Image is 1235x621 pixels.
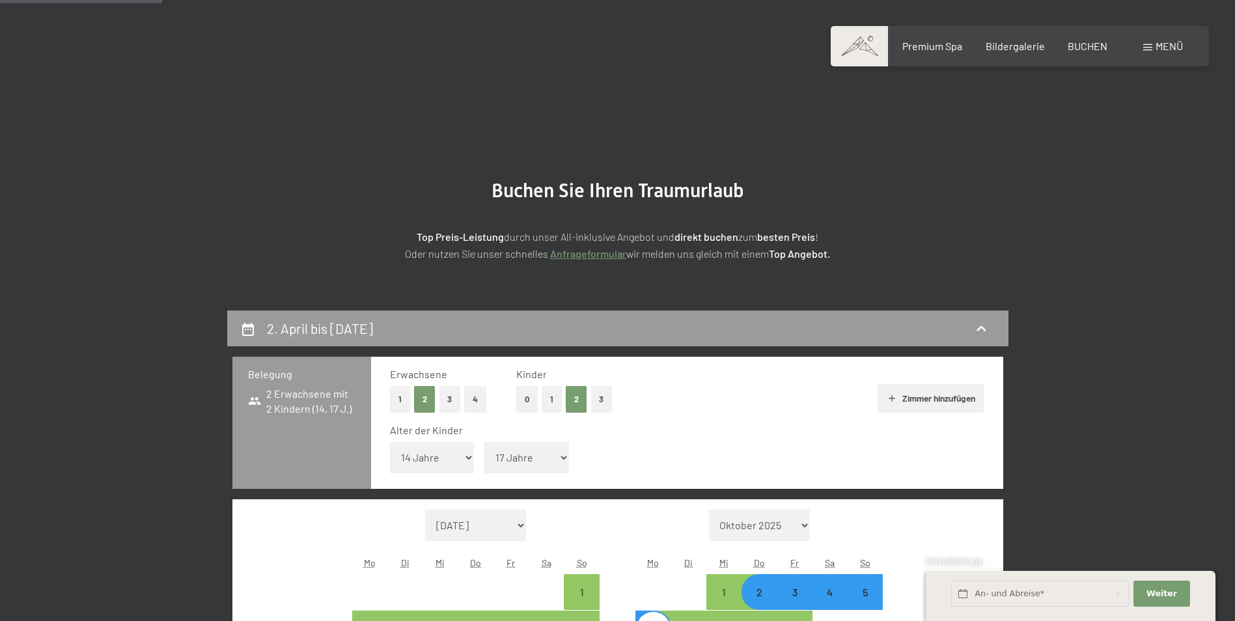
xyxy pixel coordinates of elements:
[436,557,445,568] abbr: Mittwoch
[706,574,742,609] div: Wed Apr 01 2026
[742,574,777,609] div: Anreise möglich
[550,247,626,260] a: Anfrageformular
[778,587,811,620] div: 3
[439,386,461,413] button: 3
[248,367,355,381] h3: Belegung
[706,574,742,609] div: Anreise möglich
[814,587,846,620] div: 4
[708,587,740,620] div: 1
[1133,581,1189,607] button: Weiter
[414,386,436,413] button: 2
[1068,40,1107,52] a: BUCHEN
[542,386,562,413] button: 1
[516,386,538,413] button: 0
[577,557,587,568] abbr: Sonntag
[719,557,729,568] abbr: Mittwoch
[470,557,481,568] abbr: Donnerstag
[506,557,515,568] abbr: Freitag
[564,574,599,609] div: Sun Mar 01 2026
[684,557,693,568] abbr: Dienstag
[364,557,376,568] abbr: Montag
[492,179,744,202] span: Buchen Sie Ihren Traumurlaub
[860,557,870,568] abbr: Sonntag
[464,386,486,413] button: 4
[267,320,373,337] h2: 2. April bis [DATE]
[742,574,777,609] div: Thu Apr 02 2026
[926,556,982,566] span: Schnellanfrage
[849,587,881,620] div: 5
[1156,40,1183,52] span: Menü
[1146,588,1177,600] span: Weiter
[757,230,815,243] strong: besten Preis
[777,574,812,609] div: Fri Apr 03 2026
[390,423,974,437] div: Alter der Kinder
[292,228,943,262] p: durch unser All-inklusive Angebot und zum ! Oder nutzen Sie unser schnelles wir melden uns gleich...
[986,40,1045,52] a: Bildergalerie
[390,386,410,413] button: 1
[754,557,765,568] abbr: Donnerstag
[516,368,547,380] span: Kinder
[566,386,587,413] button: 2
[564,574,599,609] div: Anreise möglich
[674,230,738,243] strong: direkt buchen
[902,40,962,52] a: Premium Spa
[848,574,883,609] div: Sun Apr 05 2026
[591,386,613,413] button: 3
[769,247,830,260] strong: Top Angebot.
[647,557,659,568] abbr: Montag
[417,230,504,243] strong: Top Preis-Leistung
[812,574,848,609] div: Sat Apr 04 2026
[812,574,848,609] div: Anreise möglich
[401,557,409,568] abbr: Dienstag
[790,557,799,568] abbr: Freitag
[565,587,598,620] div: 1
[777,574,812,609] div: Anreise möglich
[878,384,984,413] button: Zimmer hinzufügen
[542,557,551,568] abbr: Samstag
[390,368,447,380] span: Erwachsene
[848,574,883,609] div: Anreise möglich
[248,387,355,416] span: 2 Erwachsene mit 2 Kindern (14, 17 J.)
[743,587,775,620] div: 2
[825,557,835,568] abbr: Samstag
